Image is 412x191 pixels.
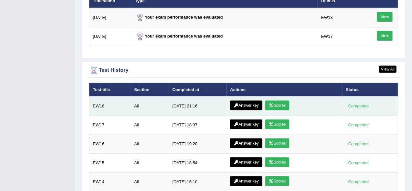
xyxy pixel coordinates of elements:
strong: Your exam performance was evaluated [135,34,223,39]
a: View All [379,66,396,73]
td: EW15 [89,154,131,173]
div: Completed [346,179,371,185]
a: Scores [265,176,289,186]
td: All [131,135,169,154]
td: EW18 [318,8,359,27]
a: Answer key [230,176,262,186]
td: All [131,116,169,135]
div: Completed [346,103,371,110]
th: Status [342,83,398,97]
td: [DATE] 18:54 [169,154,226,173]
td: All [131,97,169,116]
div: Test History [89,66,398,75]
a: Answer key [230,119,262,129]
td: [DATE] 19:20 [169,135,226,154]
td: EW17 [89,116,131,135]
a: View [377,31,392,41]
a: View [377,12,392,22]
td: [DATE] 18:37 [169,116,226,135]
div: Completed [346,122,371,129]
td: [DATE] [89,8,132,27]
th: Completed at [169,83,226,97]
a: Answer key [230,101,262,110]
td: EW18 [89,97,131,116]
th: Test title [89,83,131,97]
td: EW16 [89,135,131,154]
a: Scores [265,101,289,110]
a: Scores [265,157,289,167]
td: [DATE] 21:16 [169,97,226,116]
strong: Your exam performance was evaluated [135,15,223,20]
a: Scores [265,138,289,148]
th: Section [131,83,169,97]
a: Scores [265,119,289,129]
a: Answer key [230,138,262,148]
div: Completed [346,141,371,148]
td: [DATE] [89,27,132,46]
th: Actions [226,83,342,97]
a: Answer key [230,157,262,167]
td: EW17 [318,27,359,46]
div: Completed [346,160,371,167]
td: All [131,154,169,173]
